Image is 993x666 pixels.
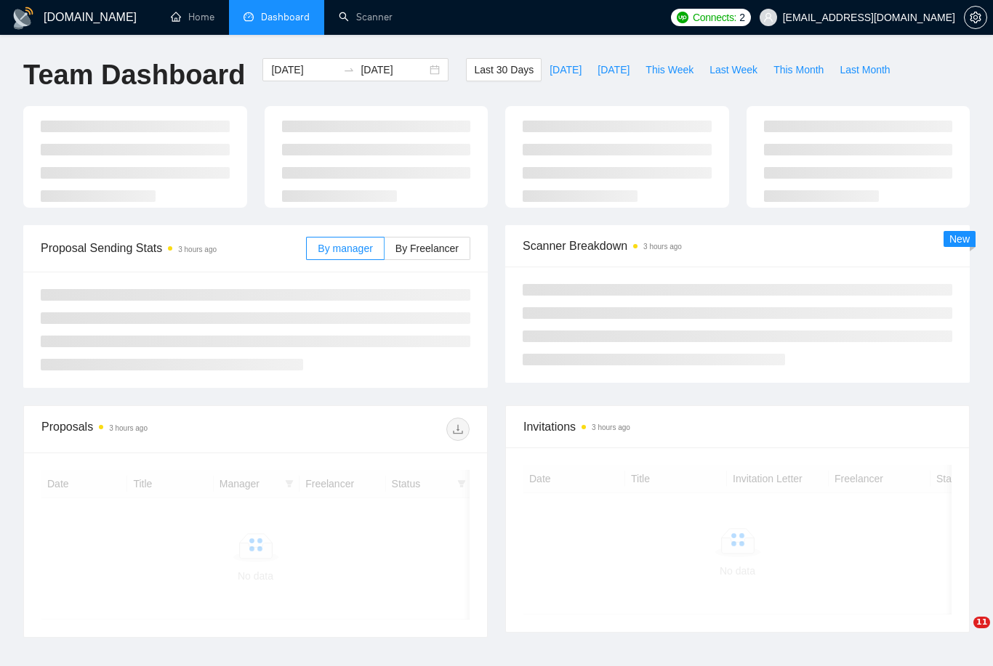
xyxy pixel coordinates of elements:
h1: Team Dashboard [23,58,245,92]
span: swap-right [343,64,355,76]
time: 3 hours ago [643,243,682,251]
img: logo [12,7,35,30]
button: [DATE] [590,58,638,81]
a: searchScanner [339,11,393,23]
img: upwork-logo.png [677,12,688,23]
span: Invitations [523,418,952,436]
span: to [343,64,355,76]
button: [DATE] [542,58,590,81]
span: 2 [739,9,745,25]
button: Last 30 Days [466,58,542,81]
iframe: Intercom live chat [944,617,978,651]
button: This Week [638,58,701,81]
time: 3 hours ago [592,423,630,431]
span: [DATE] [550,62,582,78]
span: Last Week [709,62,757,78]
button: Last Month [832,58,898,81]
span: 11 [973,617,990,628]
span: This Week [646,62,694,78]
button: This Month [765,58,832,81]
span: Proposal Sending Stats [41,239,306,257]
span: This Month [773,62,824,78]
a: homeHome [171,11,214,23]
span: setting [965,12,986,23]
div: Proposals [41,418,256,441]
span: user [763,12,773,23]
span: Last Month [840,62,890,78]
span: [DATE] [598,62,630,78]
span: Dashboard [261,11,310,23]
span: Scanner Breakdown [523,237,952,255]
span: dashboard [244,12,254,22]
span: By Freelancer [395,243,459,254]
span: By manager [318,243,372,254]
input: End date [361,62,427,78]
button: setting [964,6,987,29]
span: New [949,233,970,245]
time: 3 hours ago [178,245,217,253]
button: Last Week [701,58,765,81]
span: Connects: [693,9,736,25]
span: Last 30 Days [474,62,534,78]
a: setting [964,12,987,23]
time: 3 hours ago [109,424,148,432]
input: Start date [271,62,337,78]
